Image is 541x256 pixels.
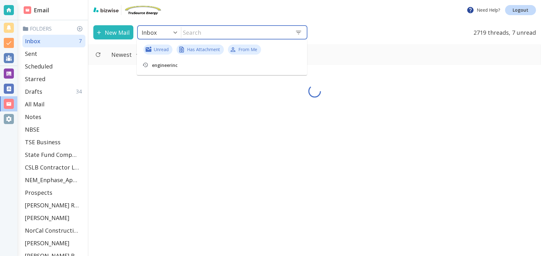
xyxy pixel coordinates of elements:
[25,176,79,184] p: NEM_Enphase_Applications
[105,48,146,62] button: Filter
[22,148,85,161] div: State Fund Compensation
[22,123,85,136] div: NBSE
[228,45,261,55] div: From Me
[25,239,69,247] p: [PERSON_NAME]
[22,85,85,98] div: Drafts34
[22,224,85,237] div: NorCal Construction
[25,227,79,234] p: NorCal Construction
[235,46,261,53] span: From Me
[470,25,536,39] p: 2719 threads, 7 unread
[25,63,53,70] p: Scheduled
[25,138,61,146] p: TSE Business
[25,50,37,57] p: Sent
[25,37,40,45] p: Inbox
[22,211,85,224] div: [PERSON_NAME]
[25,164,79,171] p: CSLB Contractor License
[22,47,85,60] div: Sent
[25,189,52,196] p: Prospects
[124,5,162,15] img: TruSource Energy, Inc.
[93,7,119,12] img: bizwise
[25,214,69,222] p: [PERSON_NAME]
[513,8,528,12] p: Logout
[79,38,84,45] p: 7
[22,237,85,249] div: [PERSON_NAME]
[22,60,85,73] div: Scheduled
[177,45,224,55] div: Has Attachment
[22,35,85,47] div: Inbox7
[467,6,500,14] p: Need Help?
[152,62,240,69] p: engineerinc
[25,88,42,95] p: Drafts
[92,49,104,60] button: Refresh
[22,161,85,174] div: CSLB Contractor License
[25,100,44,108] p: All Mail
[76,88,84,95] p: 34
[22,199,85,211] div: [PERSON_NAME] Residence
[25,113,41,121] p: Notes
[24,6,31,14] img: DashboardSidebarEmail.svg
[150,46,172,53] span: Unread
[22,25,85,32] p: Folders
[22,73,85,85] div: Starred
[25,151,79,158] p: State Fund Compensation
[22,136,85,148] div: TSE Business
[25,201,79,209] p: [PERSON_NAME] Residence
[25,126,39,133] p: NBSE
[22,186,85,199] div: Prospects
[93,25,133,39] button: New Mail
[143,45,172,55] div: Unread
[505,5,536,15] a: Logout
[25,75,45,83] p: Starred
[181,26,290,39] input: Search
[22,110,85,123] div: Notes
[24,6,49,15] h2: Email
[183,46,224,53] span: Has Attachment
[22,98,85,110] div: All Mail
[142,29,157,36] p: Inbox
[22,174,85,186] div: NEM_Enphase_Applications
